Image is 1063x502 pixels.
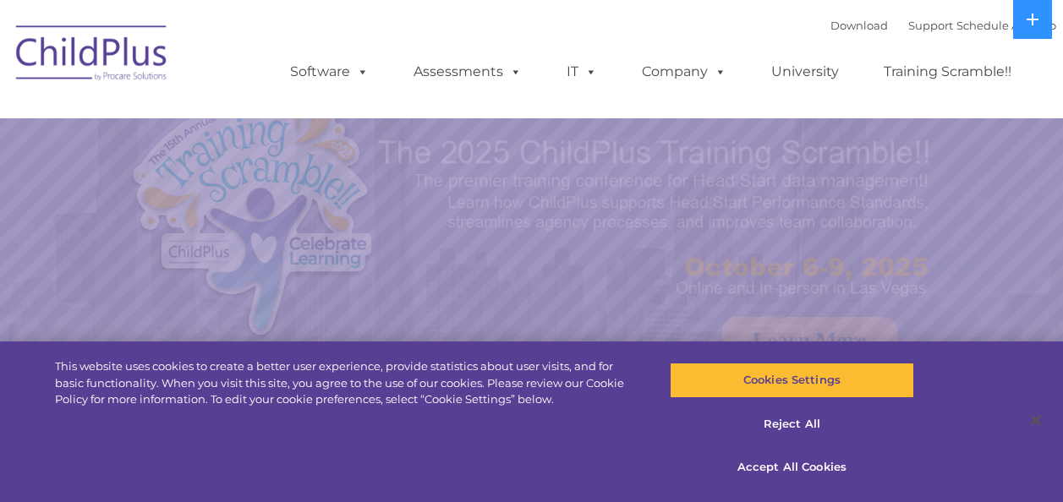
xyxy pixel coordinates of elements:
button: Cookies Settings [670,363,914,398]
div: This website uses cookies to create a better user experience, provide statistics about user visit... [55,358,638,408]
a: Learn More [722,317,897,364]
button: Accept All Cookies [670,450,914,485]
a: University [754,55,856,89]
a: Software [273,55,386,89]
a: Training Scramble!! [867,55,1028,89]
font: | [830,19,1056,32]
a: Support [908,19,953,32]
a: Company [625,55,743,89]
a: Schedule A Demo [956,19,1056,32]
a: Download [830,19,888,32]
button: Close [1017,401,1055,439]
a: Assessments [397,55,539,89]
img: ChildPlus by Procare Solutions [8,14,177,98]
a: IT [550,55,614,89]
button: Reject All [670,407,914,442]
